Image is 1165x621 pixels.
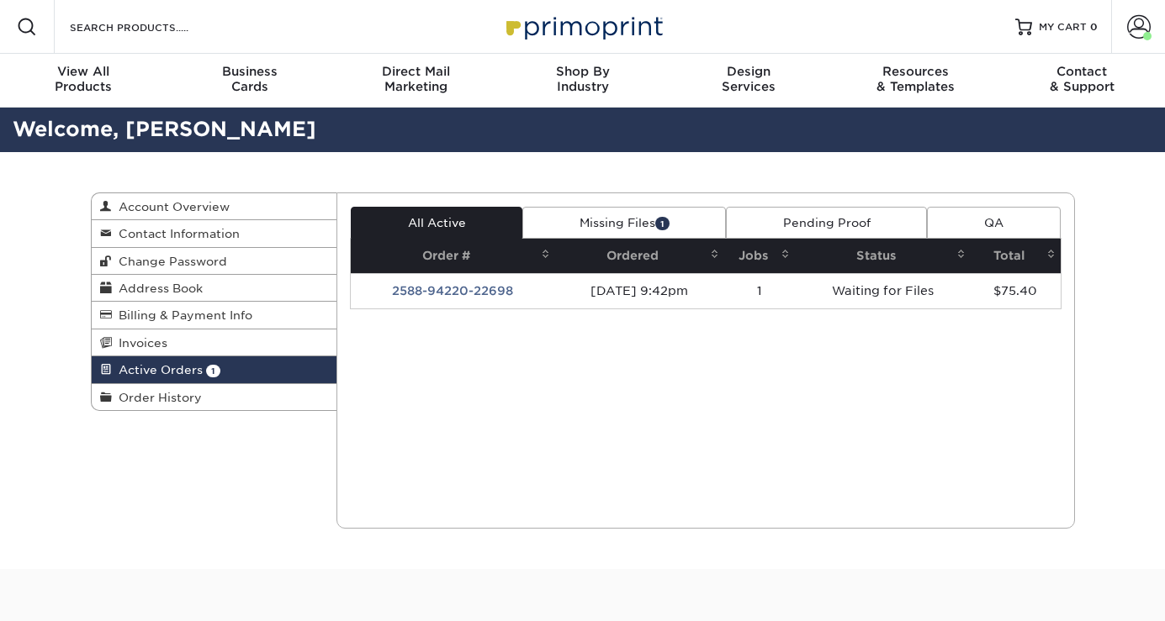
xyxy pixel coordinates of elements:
a: Resources& Templates [832,54,998,108]
a: Pending Proof [726,207,927,239]
td: 1 [724,273,795,308]
a: Shop ByIndustry [500,54,666,108]
a: DesignServices [665,54,832,108]
a: Invoices [92,329,337,356]
th: Total [971,239,1061,273]
span: Active Orders [112,363,203,376]
a: Order History [92,384,337,410]
span: Contact Information [112,227,240,240]
span: Resources [832,64,998,79]
div: Services [665,64,832,94]
a: Contact& Support [998,54,1165,108]
div: & Templates [832,64,998,94]
a: Contact Information [92,220,337,247]
th: Status [795,239,971,273]
span: 0 [1090,21,1098,33]
td: 2588-94220-22698 [351,273,555,308]
a: QA [927,207,1060,239]
td: [DATE] 9:42pm [555,273,724,308]
th: Jobs [724,239,795,273]
span: Invoices [112,336,167,350]
span: Billing & Payment Info [112,308,252,322]
span: 1 [655,217,670,229]
td: $75.40 [971,273,1061,308]
a: Change Password [92,248,337,275]
div: Industry [500,64,666,94]
a: Direct MailMarketing [333,54,500,108]
a: All Active [351,207,522,239]
th: Ordered [555,239,724,273]
input: SEARCH PRODUCTS..... [68,17,232,37]
a: Account Overview [92,193,337,220]
span: 1 [206,365,220,377]
span: Contact [998,64,1165,79]
span: Shop By [500,64,666,79]
div: Cards [167,64,333,94]
span: Change Password [112,255,227,268]
a: Missing Files1 [522,207,726,239]
div: Marketing [333,64,500,94]
span: Design [665,64,832,79]
td: Waiting for Files [795,273,971,308]
span: Address Book [112,282,203,295]
span: Business [167,64,333,79]
div: & Support [998,64,1165,94]
span: Order History [112,391,202,404]
img: Primoprint [499,8,667,45]
a: BusinessCards [167,54,333,108]
a: Active Orders 1 [92,356,337,383]
span: Direct Mail [333,64,500,79]
a: Billing & Payment Info [92,302,337,329]
th: Order # [351,239,555,273]
a: Address Book [92,275,337,302]
span: Account Overview [112,200,230,213]
span: MY CART [1039,20,1087,34]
